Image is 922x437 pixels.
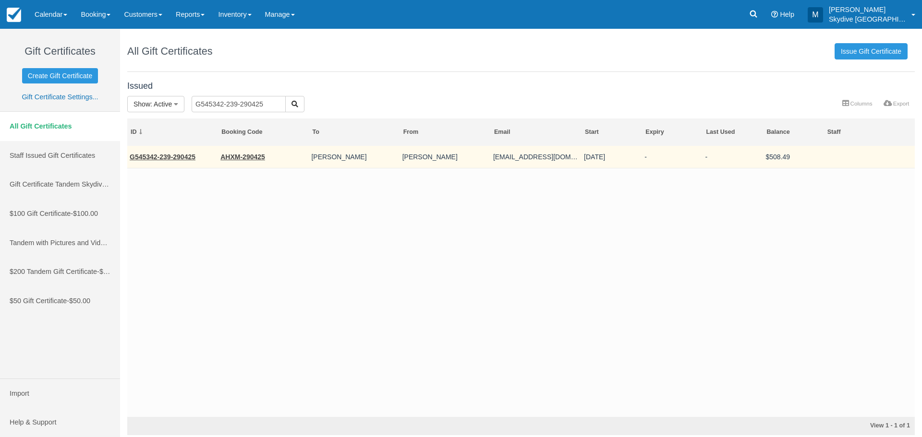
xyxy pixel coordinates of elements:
p: Skydive [GEOGRAPHIC_DATA] [829,14,906,24]
div: From [403,128,488,136]
div: Last Used [706,128,760,136]
span: $100 Gift Certificate [10,210,71,217]
h1: All Gift Certificates [127,46,212,57]
span: $50.00 [69,297,90,305]
h4: Issued [127,82,915,91]
a: Columns [837,97,878,110]
td: - [642,146,703,168]
div: M [808,7,823,23]
div: Booking Code [221,128,306,136]
a: G545342-239-290425 [130,153,195,161]
td: 04/29/25 [582,146,642,168]
td: G545342-239-290425 [127,146,218,168]
span: Show [133,100,150,108]
span: Help [780,11,794,18]
span: $200 Tandem Gift Certificate [10,268,97,275]
div: ID [131,128,215,136]
span: : Active [150,100,172,108]
span: $200.00 [99,268,124,275]
td: Craig [400,146,491,168]
span: $50 Gift Certificate [10,297,67,305]
a: Create Gift Certificate [22,68,98,83]
div: Staff [827,128,912,136]
div: Email [494,128,579,136]
div: To [312,128,397,136]
div: Expiry [645,128,700,136]
div: Start [585,128,639,136]
button: Show: Active [127,96,184,112]
td: - [703,146,763,168]
td: hison1956@gmail.com [491,146,582,168]
a: Issue Gift Certificate [835,43,908,59]
td: Maureen [309,146,400,168]
span: $100.00 [73,210,98,217]
a: AHXM-290425 [220,153,265,161]
img: checkfront-main-nav-mini-logo.png [7,8,21,22]
div: Balance [767,128,821,136]
td: AHXM-290425 [218,146,309,168]
a: Gift Certificate Settings... [22,93,98,101]
input: Search Gift Certificates [192,96,286,112]
span: Tandem with Pictures and Video Package (tax included) [10,239,181,247]
i: Help [771,11,778,18]
span: Gift Certificate Tandem Skydive (tax included) [10,180,149,188]
div: View 1 - 1 of 1 [657,422,910,430]
h1: Gift Certificates [7,46,113,57]
a: Export [878,97,915,110]
p: [PERSON_NAME] [829,5,906,14]
td: $508.49 [764,146,824,168]
ul: More [837,97,915,112]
